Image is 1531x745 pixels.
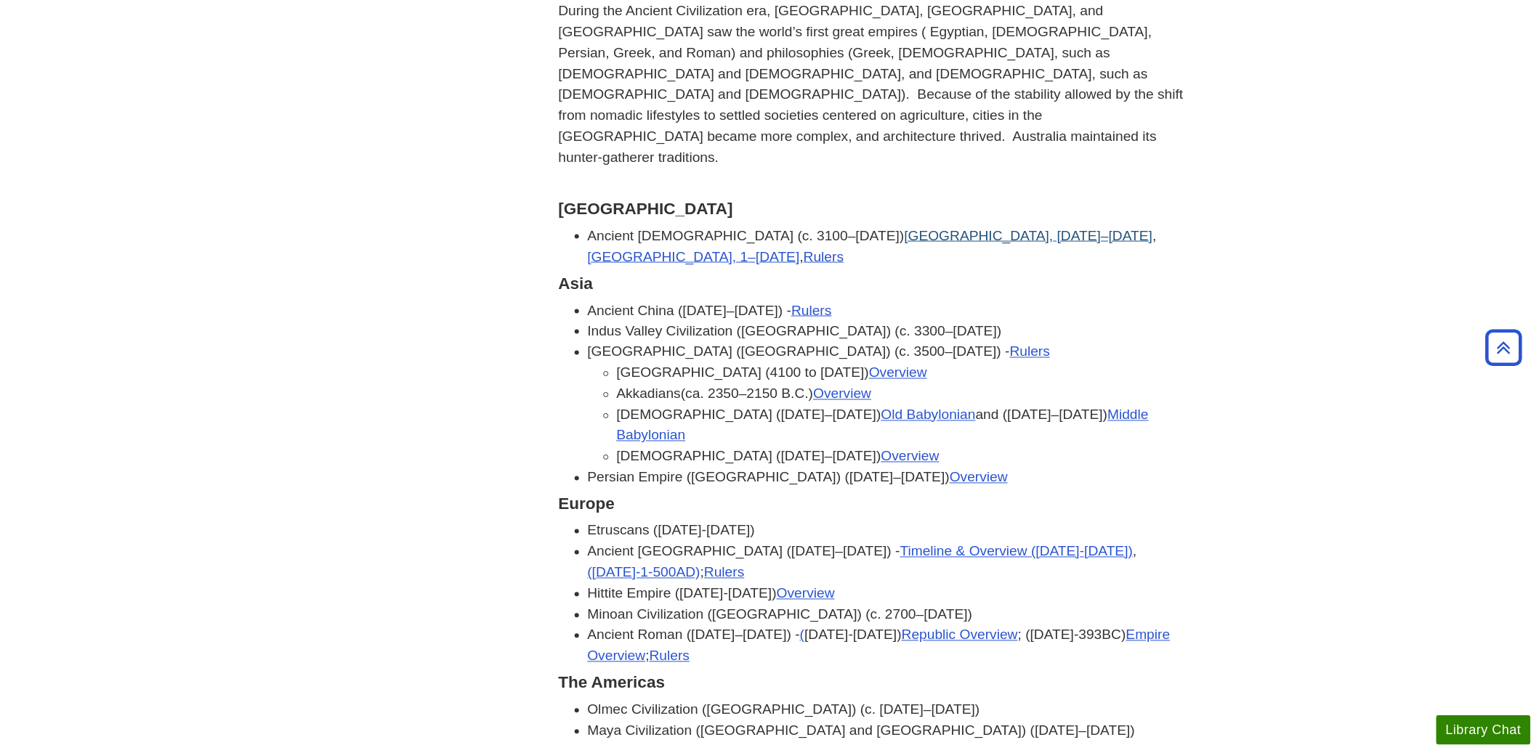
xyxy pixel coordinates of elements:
li: Olmec Civilization ([GEOGRAPHIC_DATA]) (c. [DATE]–[DATE]) [588,700,1191,721]
strong: Europe [559,495,615,513]
li: Maya Civilization ([GEOGRAPHIC_DATA] and [GEOGRAPHIC_DATA]) ([DATE]–[DATE]) [588,721,1191,742]
a: Overview [869,365,927,380]
span: (ca. 2350–2150 B.C.) [681,386,871,402]
a: Overview [881,449,940,464]
a: [GEOGRAPHIC_DATA], 1–[DATE] [588,249,800,264]
span: 4100 to [DATE] [770,365,865,380]
a: Timeline & Overview ([DATE]-[DATE]) [900,544,1134,559]
li: Ancient [GEOGRAPHIC_DATA] ([DATE]–[DATE]) - , ; [588,542,1191,584]
a: Overview [777,586,835,601]
li: Indus Valley Civilization ([GEOGRAPHIC_DATA]) (c. 3300–[DATE]) [588,321,1191,342]
a: Rulers [804,249,844,264]
li: Akkadians [617,384,1191,405]
li: Etruscans ([DATE]-[DATE]) [588,521,1191,542]
span: [DATE]–[DATE]) [781,449,940,464]
a: Rulers [650,648,690,664]
li: [DEMOGRAPHIC_DATA] ([DATE]–[DATE]) and ([DATE]–[DATE]) [617,405,1191,447]
a: Rulers [704,565,744,580]
a: Rulers [1010,344,1050,359]
a: Republic Overview [902,627,1018,643]
button: Library Chat [1437,715,1531,745]
a: Rulers [791,303,831,318]
strong: The Americas [559,674,666,692]
li: [DEMOGRAPHIC_DATA] ( [617,447,1191,468]
a: [GEOGRAPHIC_DATA], [DATE]–[DATE] [905,228,1153,243]
li: Ancient China ([DATE]–[DATE]) - [588,301,1191,322]
li: Persian Empire ([GEOGRAPHIC_DATA]) ([DATE]–[DATE]) [588,468,1191,489]
strong: Asia [559,274,594,293]
li: Hittite Empire ([DATE]-[DATE]) [588,584,1191,605]
li: Ancient Roman ([DATE]–[DATE]) - [DATE]-[DATE]) ; ([DATE]-393BC) ; [588,625,1191,667]
a: Old Babylonian [881,407,976,423]
a: Overview [813,386,871,402]
p: During the Ancient Civilization era, [GEOGRAPHIC_DATA], [GEOGRAPHIC_DATA], and [GEOGRAPHIC_DATA] ... [559,1,1191,168]
li: Ancient [DEMOGRAPHIC_DATA] (c. 3100–[DATE]) , , [588,226,1191,268]
li: Minoan Civilization ([GEOGRAPHIC_DATA]) (c. 2700–[DATE]) [588,605,1191,626]
a: ( [800,627,804,643]
li: [GEOGRAPHIC_DATA] ([GEOGRAPHIC_DATA]) (c. 3500–[DATE]) - [588,342,1191,468]
a: Back to Top [1481,338,1527,357]
strong: [GEOGRAPHIC_DATA] [559,200,733,218]
a: Overview [950,470,1008,485]
a: ([DATE]-1-500AD) [588,565,700,580]
li: [GEOGRAPHIC_DATA] ( ) [617,363,1191,384]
